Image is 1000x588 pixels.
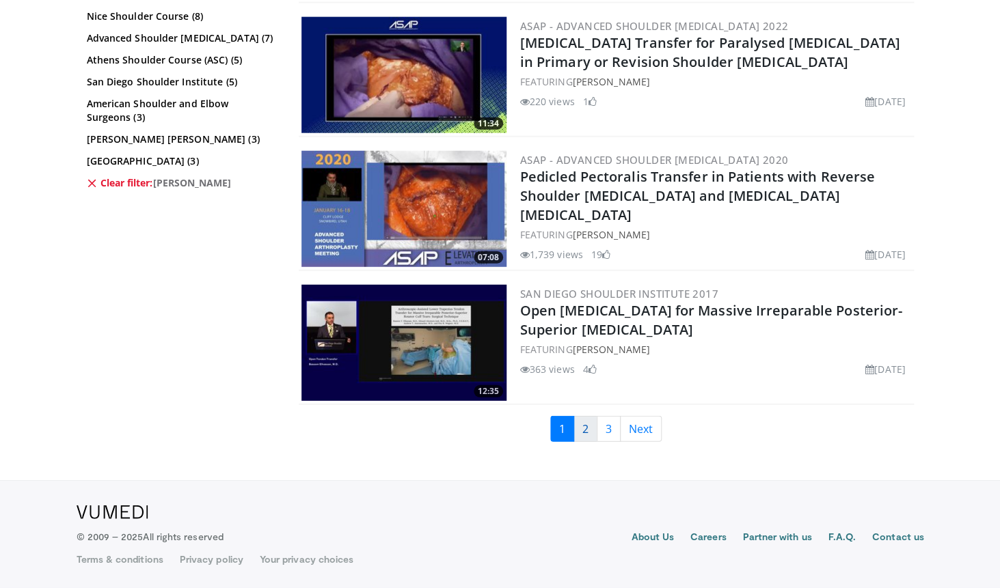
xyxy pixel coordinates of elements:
li: 363 views [520,362,575,376]
li: [DATE] [865,247,906,262]
div: FEATURING [520,74,911,89]
span: [PERSON_NAME] [153,176,232,190]
p: © 2009 – 2025 [77,530,224,544]
a: 1 [550,416,574,442]
nav: Search results pages [299,416,914,442]
a: Privacy policy [180,552,243,566]
div: FEATURING [520,227,911,242]
li: [DATE] [865,94,906,109]
a: 3 [597,416,621,442]
a: Next [620,416,662,442]
a: F.A.Q. [828,530,855,546]
a: [MEDICAL_DATA] Transfer for Paralysed [MEDICAL_DATA] in Primary or Revision Shoulder [MEDICAL_DATA] [520,33,900,71]
a: Advanced Shoulder [MEDICAL_DATA] (7) [87,31,275,45]
a: 11:34 [301,17,506,133]
li: [DATE] [865,362,906,376]
a: San Diego Shoulder Institute (5) [87,75,275,89]
span: 11:34 [474,117,503,130]
span: 12:35 [474,385,503,397]
a: Partner with us [742,530,811,546]
a: [PERSON_NAME] [572,228,649,241]
a: Terms & conditions [77,552,163,566]
a: Nice Shoulder Course (8) [87,10,275,23]
a: Clear filter:[PERSON_NAME] [87,176,275,190]
li: 1 [583,94,597,109]
img: VuMedi Logo [77,505,148,519]
a: San Diego Shoulder Institute 2017 [520,287,718,300]
img: b58f94b8-29f3-4d88-ac6b-9e58eff59870.300x170_q85_crop-smart_upscale.jpg [301,285,506,401]
img: 930b4043-6458-49f9-96e3-451d4a0fe3d4.300x170_q85_crop-smart_upscale.jpg [301,17,506,133]
a: [PERSON_NAME] [572,343,649,356]
li: 19 [591,247,610,262]
span: 07:08 [474,251,503,264]
a: Open [MEDICAL_DATA] for Massive Irreparable Posterior-Superior [MEDICAL_DATA] [520,301,902,339]
a: About Us [631,530,674,546]
span: All rights reserved [143,531,223,542]
a: American Shoulder and Elbow Surgeons (3) [87,97,275,124]
div: FEATURING [520,342,911,356]
a: 07:08 [301,151,506,267]
a: [GEOGRAPHIC_DATA] (3) [87,154,275,168]
img: ecd62f66-afec-45e6-9504-762ba70c0e26.300x170_q85_crop-smart_upscale.jpg [301,151,506,267]
a: Athens Shoulder Course (ASC) (5) [87,53,275,67]
a: Pedicled Pectoralis Transfer in Patients with Reverse Shoulder [MEDICAL_DATA] and [MEDICAL_DATA] ... [520,167,875,224]
li: 220 views [520,94,575,109]
a: [PERSON_NAME] [PERSON_NAME] (3) [87,132,275,146]
a: ASAP - Advanced Shoulder [MEDICAL_DATA] 2022 [520,19,789,33]
a: 12:35 [301,285,506,401]
a: Contact us [872,530,924,546]
li: 4 [583,362,597,376]
a: [PERSON_NAME] [572,75,649,88]
a: Careers [690,530,727,546]
a: Your privacy choices [260,552,353,566]
a: 2 [573,416,597,442]
li: 1,739 views [520,247,583,262]
a: ASAP - Advanced Shoulder [MEDICAL_DATA] 2020 [520,153,789,167]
